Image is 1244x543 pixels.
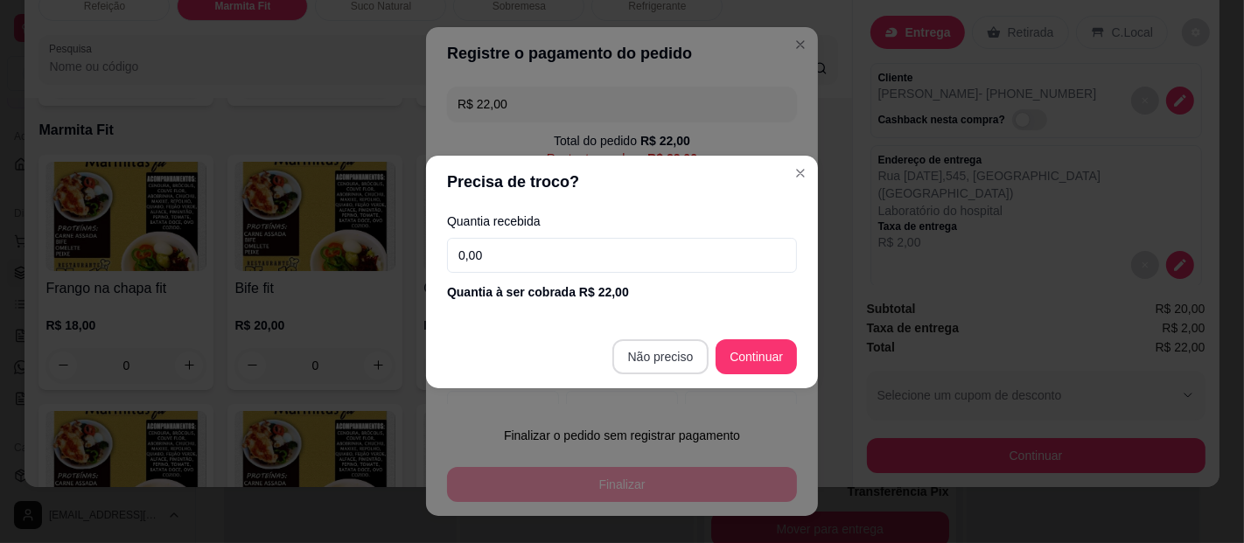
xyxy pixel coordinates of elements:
[426,156,818,208] header: Precisa de troco?
[786,159,814,187] button: Close
[716,339,797,374] button: Continuar
[447,283,797,301] div: Quantia à ser cobrada R$ 22,00
[447,215,797,227] label: Quantia recebida
[612,339,709,374] button: Não preciso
